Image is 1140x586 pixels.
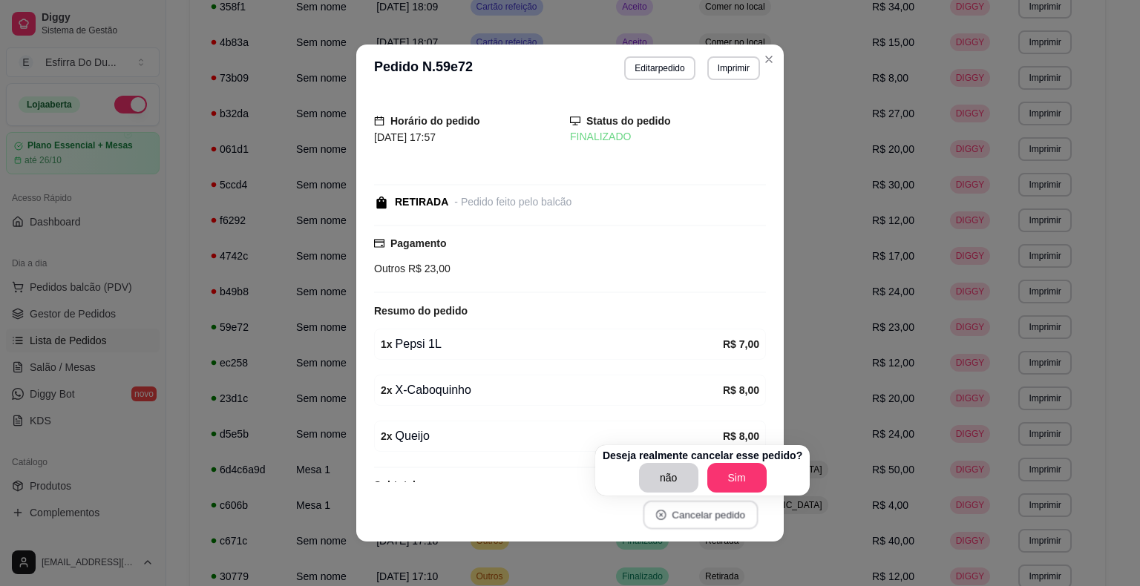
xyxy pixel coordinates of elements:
div: Pepsi 1L [381,335,723,353]
div: FINALIZADO [570,129,766,145]
button: close-circleCancelar pedido [643,501,758,530]
span: calendar [374,116,384,126]
strong: 2 x [381,384,393,396]
button: Close [757,47,781,71]
strong: R$ 8,00 [723,430,759,442]
span: Outros [374,263,405,274]
strong: Pagamento [390,237,446,249]
h3: Pedido N. 59e72 [374,56,473,80]
span: close-circle [656,510,666,520]
strong: Subtotal [374,479,416,491]
div: RETIRADA [395,194,448,210]
div: - Pedido feito pelo balcão [454,194,571,210]
strong: Status do pedido [586,115,671,127]
strong: Resumo do pedido [374,305,468,317]
div: X-Caboquinho [381,381,723,399]
button: Sim [707,463,767,493]
span: [DATE] 17:57 [374,131,436,143]
span: desktop [570,116,580,126]
strong: R$ 8,00 [723,384,759,396]
button: Editarpedido [624,56,695,80]
span: R$ 23,00 [405,263,451,274]
span: credit-card [374,238,384,248]
div: Queijo [381,427,723,445]
p: Deseja realmente cancelar esse pedido? [603,448,802,463]
strong: 2 x [381,430,393,442]
button: Imprimir [707,56,760,80]
strong: Horário do pedido [390,115,480,127]
strong: R$ 7,00 [723,338,759,350]
button: não [639,463,698,493]
strong: 1 x [381,338,393,350]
